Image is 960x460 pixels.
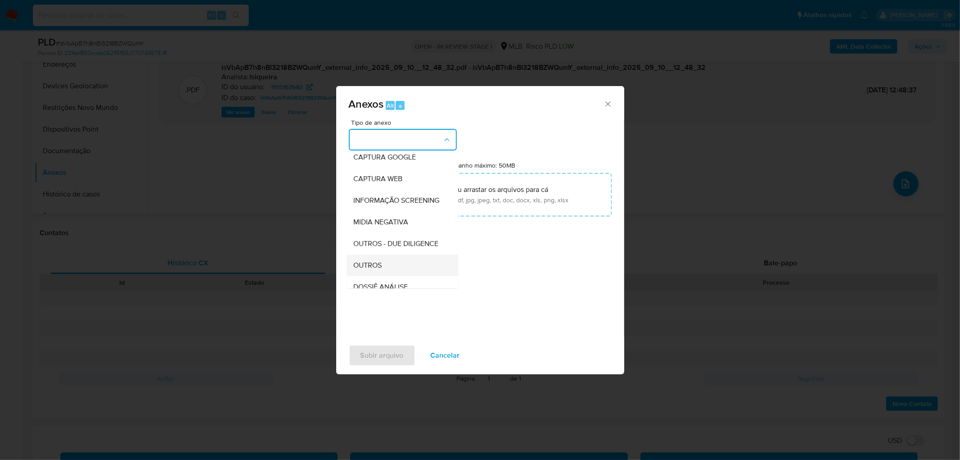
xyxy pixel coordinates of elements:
[354,218,409,227] span: MIDIA NEGATIVA
[431,346,460,365] span: Cancelar
[399,101,402,110] span: a
[354,153,416,162] span: CAPTURA GOOGLE
[354,239,439,248] span: OUTROS - DUE DILIGENCE
[351,119,459,126] span: Tipo de anexo
[354,196,440,205] span: INFORMAÇÃO SCREENING
[354,261,382,270] span: OUTROS
[354,174,403,183] span: CAPTURA WEB
[447,161,515,169] label: Tamanho máximo: 50MB
[354,282,408,291] span: DOSSIÊ ANÁLISE
[349,96,384,112] span: Anexos
[419,345,472,366] button: Cancelar
[347,103,458,359] ul: Tipo de anexo
[604,100,612,108] button: Fechar
[387,101,394,110] span: Alt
